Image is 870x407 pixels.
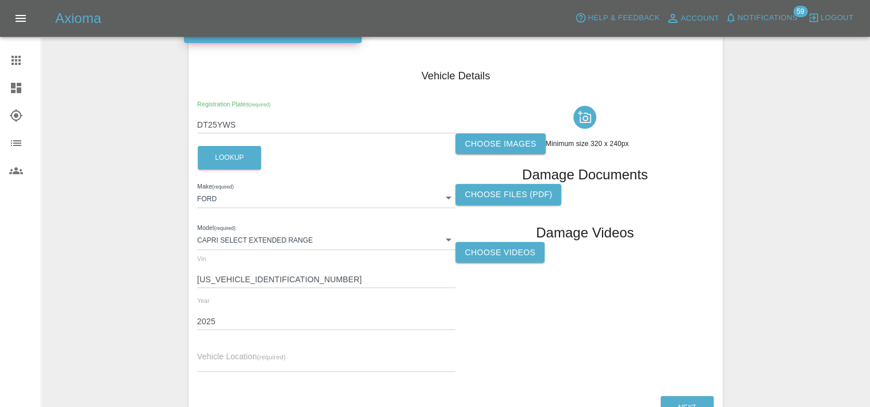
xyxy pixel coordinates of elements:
[197,68,714,84] h4: Vehicle Details
[455,242,545,263] label: Choose Videos
[197,182,233,191] label: Make
[821,11,853,25] span: Logout
[7,5,35,32] button: Open drawer
[197,229,456,249] div: CAPRI SELECT EXTENDED RANGE
[522,166,648,184] h1: Damage Documents
[793,6,807,17] span: 59
[197,101,270,107] span: Registration Plates
[55,9,101,28] h5: Axioma
[805,9,856,27] button: Logout
[197,255,206,262] span: Vin
[214,226,235,231] small: (required)
[198,146,261,170] button: Lookup
[197,297,210,304] span: Year
[536,224,634,242] h1: Damage Videos
[681,12,719,25] span: Account
[257,354,286,360] small: (required)
[546,140,629,148] span: Minimum size 320 x 240px
[197,187,456,208] div: FORD
[722,9,800,27] button: Notifications
[738,11,798,25] span: Notifications
[249,102,270,107] small: (required)
[455,133,545,155] label: Choose images
[197,352,286,361] span: Vehicle Location
[588,11,660,25] span: Help & Feedback
[197,224,235,233] label: Model
[572,9,662,27] button: Help & Feedback
[212,184,233,189] small: (required)
[663,9,722,28] a: Account
[455,184,561,205] label: Choose files (pdf)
